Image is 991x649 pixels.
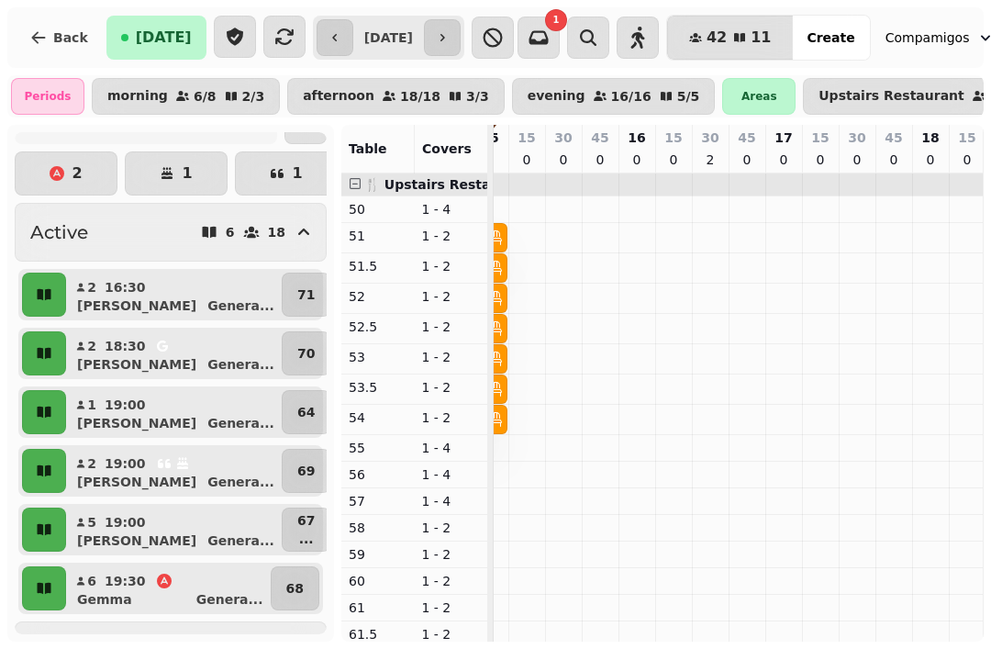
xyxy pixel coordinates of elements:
p: 1 - 2 [422,348,481,366]
p: Genera ... [207,473,274,491]
button: 519:00[PERSON_NAME]Genera... [70,508,278,552]
p: 0 [813,151,828,169]
p: 19:30 [105,572,146,590]
p: Genera ... [207,355,274,374]
p: morning [107,89,168,104]
p: [PERSON_NAME] [77,297,196,315]
div: Periods [11,78,84,115]
p: [PERSON_NAME] [77,414,196,432]
button: 218:30[PERSON_NAME]Genera... [70,331,278,375]
h2: Active [30,219,88,245]
p: 15 [664,129,682,147]
p: 1 - 2 [422,408,481,427]
p: 0 [519,151,534,169]
p: [PERSON_NAME] [77,532,196,550]
button: [DATE] [106,16,206,60]
p: 30 [701,129,718,147]
p: 6 / 8 [194,90,217,103]
p: 0 [776,151,791,169]
button: evening16/165/5 [512,78,716,115]
p: 1 - 2 [422,545,481,564]
p: 1 - 2 [422,318,481,336]
p: 67 [297,511,315,530]
p: 17 [774,129,792,147]
p: 2 [86,278,97,297]
p: 1 - 2 [422,287,481,306]
p: 0 [629,151,644,169]
p: 1 [292,166,302,181]
p: 18:30 [105,337,146,355]
p: 18 [921,129,939,147]
p: 59 [349,545,407,564]
p: 0 [666,151,681,169]
button: 119:00[PERSON_NAME]Genera... [70,390,278,434]
p: 2 [86,454,97,473]
span: Compamigos [885,28,970,47]
p: 50 [349,200,407,218]
p: 16 / 16 [611,90,651,103]
p: 19:00 [105,454,146,473]
p: 54 [349,408,407,427]
p: 5 [86,513,97,532]
span: 42 [707,30,727,45]
button: 619:30GemmaGenera... [70,566,267,610]
button: Active618 [15,203,327,262]
p: 2 [703,151,718,169]
p: 1 - 2 [422,227,481,245]
p: 19:00 [105,396,146,414]
button: Create [792,16,869,60]
p: 0 [740,151,754,169]
p: 60 [349,572,407,590]
button: 4211 [667,16,794,60]
p: 5 / 5 [677,90,700,103]
p: 1 [182,166,192,181]
p: 2 [72,166,82,181]
p: 30 [848,129,865,147]
p: 6 [226,226,235,239]
button: morning6/82/3 [92,78,280,115]
button: 70 [282,331,330,375]
button: 67... [282,508,330,552]
p: 30 [554,129,572,147]
p: 70 [297,344,315,363]
p: 1 - 2 [422,625,481,643]
p: 3 / 3 [466,90,489,103]
p: Genera ... [207,414,274,432]
p: evening [528,89,585,104]
p: 69 [297,462,315,480]
p: 0 [556,151,571,169]
p: 55 [349,439,407,457]
p: 1 - 4 [422,492,481,510]
p: 64 [297,403,315,421]
p: 1 - 2 [422,519,481,537]
p: 1 - 2 [422,378,481,397]
p: 1 - 4 [422,200,481,218]
p: 57 [349,492,407,510]
p: 18 [268,226,285,239]
p: Genera ... [207,297,274,315]
p: 61 [349,599,407,617]
p: 1 - 4 [422,439,481,457]
p: 58 [349,519,407,537]
p: 18 / 18 [400,90,440,103]
p: 45 [885,129,902,147]
span: Table [349,141,387,156]
p: 1 - 2 [422,599,481,617]
p: 1 - 2 [422,572,481,590]
p: 61.5 [349,625,407,643]
p: 0 [850,151,864,169]
p: Genera ... [196,590,263,609]
p: 15 [958,129,975,147]
p: 1 - 4 [422,465,481,484]
p: 6 [86,572,97,590]
button: 219:00[PERSON_NAME]Genera... [70,449,278,493]
p: 0 [886,151,901,169]
button: 68 [271,566,319,610]
span: Create [807,31,854,44]
p: 68 [286,579,304,598]
p: 0 [593,151,607,169]
span: 11 [751,30,771,45]
p: 45 [738,129,755,147]
p: 16:30 [105,278,146,297]
p: 0 [923,151,938,169]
